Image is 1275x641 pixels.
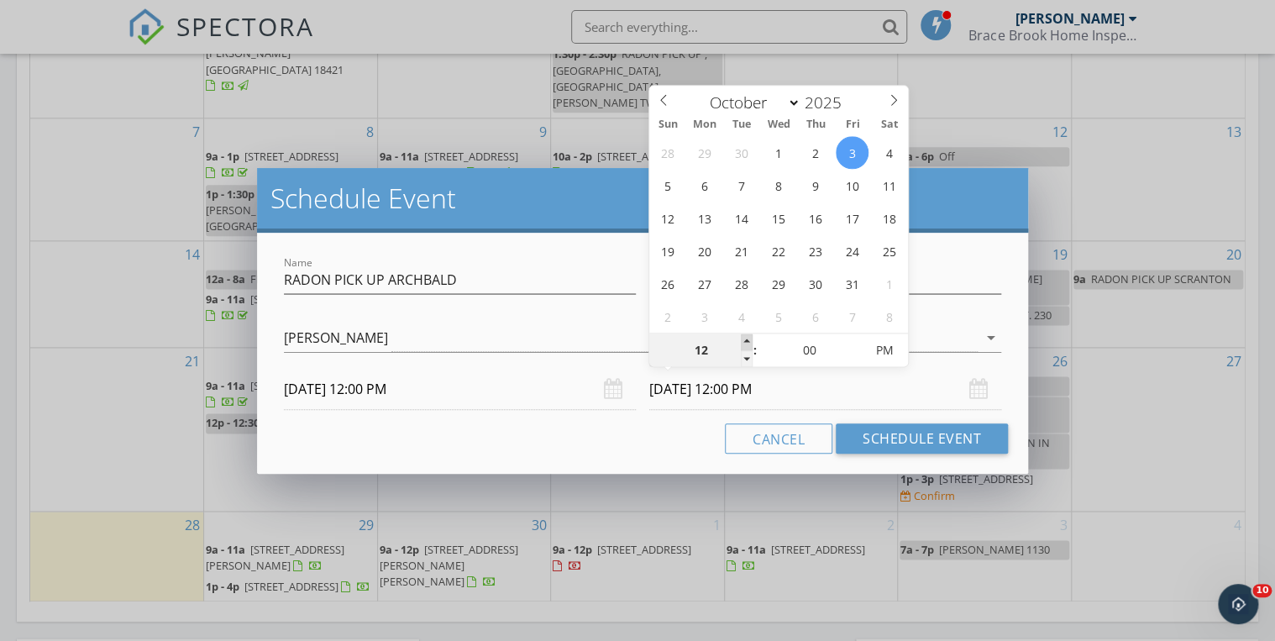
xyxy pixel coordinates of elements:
[651,234,684,267] span: October 19, 2025
[836,136,868,169] span: October 3, 2025
[725,234,758,267] span: October 21, 2025
[53,512,66,526] button: Emoji picker
[725,267,758,300] span: October 28, 2025
[800,92,856,113] input: Year
[686,119,723,130] span: Mon
[762,169,795,202] span: October 8, 2025
[107,512,120,526] button: Start recording
[288,506,315,533] button: Send a message…
[799,267,832,300] span: October 30, 2025
[799,234,832,267] span: October 23, 2025
[27,148,218,164] a: Click here to view the email.
[48,9,75,36] img: Profile image for Support
[13,114,275,206] div: An email could not be delivered:Click here to view the email.For more information, viewWhy emails...
[13,114,323,243] div: Support says…
[799,202,832,234] span: October 16, 2025
[651,300,684,333] span: November 2, 2025
[26,512,39,526] button: Upload attachment
[836,169,868,202] span: October 10, 2025
[836,423,1008,454] button: Schedule Event
[725,300,758,333] span: November 4, 2025
[725,202,758,234] span: October 14, 2025
[799,136,832,169] span: October 2, 2025
[688,169,721,202] span: October 6, 2025
[649,119,686,130] span: Sun
[651,267,684,300] span: October 26, 2025
[861,334,907,367] span: Click to toggle
[14,477,322,506] textarea: Message…
[873,267,905,300] span: November 1, 2025
[725,423,832,454] button: Cancel
[649,369,1001,410] input: Select date
[762,300,795,333] span: November 5, 2025
[836,234,868,267] span: October 24, 2025
[270,181,1015,215] h2: Schedule Event
[80,512,93,526] button: Gif picker
[981,328,1001,348] i: arrow_drop_down
[762,136,795,169] span: October 1, 2025
[725,136,758,169] span: September 30, 2025
[27,163,262,196] div: For more information, view
[725,169,758,202] span: October 7, 2025
[873,234,905,267] span: October 25, 2025
[284,330,388,345] div: [PERSON_NAME]
[762,234,795,267] span: October 22, 2025
[284,369,636,410] input: Select date
[873,300,905,333] span: November 8, 2025
[295,7,325,37] div: Close
[81,21,163,38] p: Active 16h ago
[760,119,797,130] span: Wed
[688,136,721,169] span: September 29, 2025
[873,136,905,169] span: October 4, 2025
[688,300,721,333] span: November 3, 2025
[1218,584,1258,624] iframe: Intercom live chat
[871,119,908,130] span: Sat
[27,209,115,219] div: Support • 2h ago
[723,119,760,130] span: Tue
[1252,584,1272,597] span: 10
[651,169,684,202] span: October 5, 2025
[873,202,905,234] span: October 18, 2025
[836,267,868,300] span: October 31, 2025
[762,202,795,234] span: October 15, 2025
[753,334,758,367] span: :
[836,300,868,333] span: November 7, 2025
[799,300,832,333] span: November 6, 2025
[688,267,721,300] span: October 27, 2025
[651,136,684,169] span: September 28, 2025
[797,119,834,130] span: Thu
[11,7,43,39] button: go back
[688,202,721,234] span: October 13, 2025
[799,169,832,202] span: October 9, 2025
[263,7,295,39] button: Home
[762,267,795,300] span: October 29, 2025
[834,119,871,130] span: Fri
[688,234,721,267] span: October 20, 2025
[27,124,262,141] div: An email could not be delivered:
[873,169,905,202] span: October 11, 2025
[651,202,684,234] span: October 12, 2025
[836,202,868,234] span: October 17, 2025
[81,8,134,21] h1: Support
